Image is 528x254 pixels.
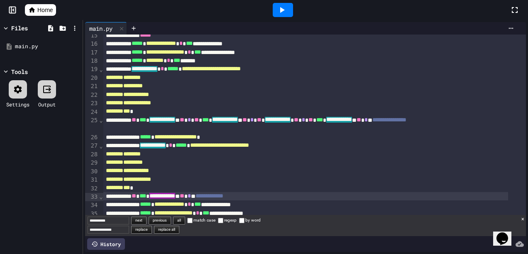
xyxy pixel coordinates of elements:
div: 30 [85,168,99,176]
div: 19 [85,65,99,74]
span: Fold line [99,193,103,200]
div: 25 [85,116,99,133]
div: 15 [85,32,99,40]
button: close [521,215,524,223]
button: all [173,217,185,224]
input: regexp [218,218,223,223]
iframe: chat widget [493,221,520,246]
div: 31 [85,176,99,184]
div: 35 [85,210,99,218]
div: Tools [11,67,28,76]
a: Home [25,4,56,16]
div: 23 [85,99,99,108]
button: replace [131,226,152,234]
div: main.py [85,24,117,33]
input: Replace [88,226,129,234]
div: Files [11,24,28,32]
span: Fold line [99,66,103,73]
div: 26 [85,133,99,142]
input: Find [88,217,129,224]
button: previous [149,217,171,224]
div: 32 [85,185,99,193]
div: 18 [85,57,99,65]
div: 27 [85,142,99,150]
div: 33 [85,193,99,201]
button: replace all [154,226,179,234]
div: 22 [85,91,99,99]
span: Fold line [99,143,103,149]
div: 28 [85,150,99,159]
div: main.py [15,42,80,51]
input: match case [187,218,193,223]
label: by word [239,218,261,222]
label: match case [187,218,215,222]
div: 24 [85,108,99,116]
div: 16 [85,40,99,48]
div: Settings [6,101,29,108]
div: 29 [85,159,99,167]
div: 21 [85,82,99,91]
button: next [131,217,147,224]
label: regexp [218,218,237,222]
div: 17 [85,49,99,57]
div: History [87,238,125,250]
div: 20 [85,74,99,82]
div: Output [38,101,56,108]
input: by word [239,218,244,223]
span: Fold line [99,117,103,123]
div: main.py [85,22,127,35]
span: Home [37,6,53,14]
div: 34 [85,201,99,210]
